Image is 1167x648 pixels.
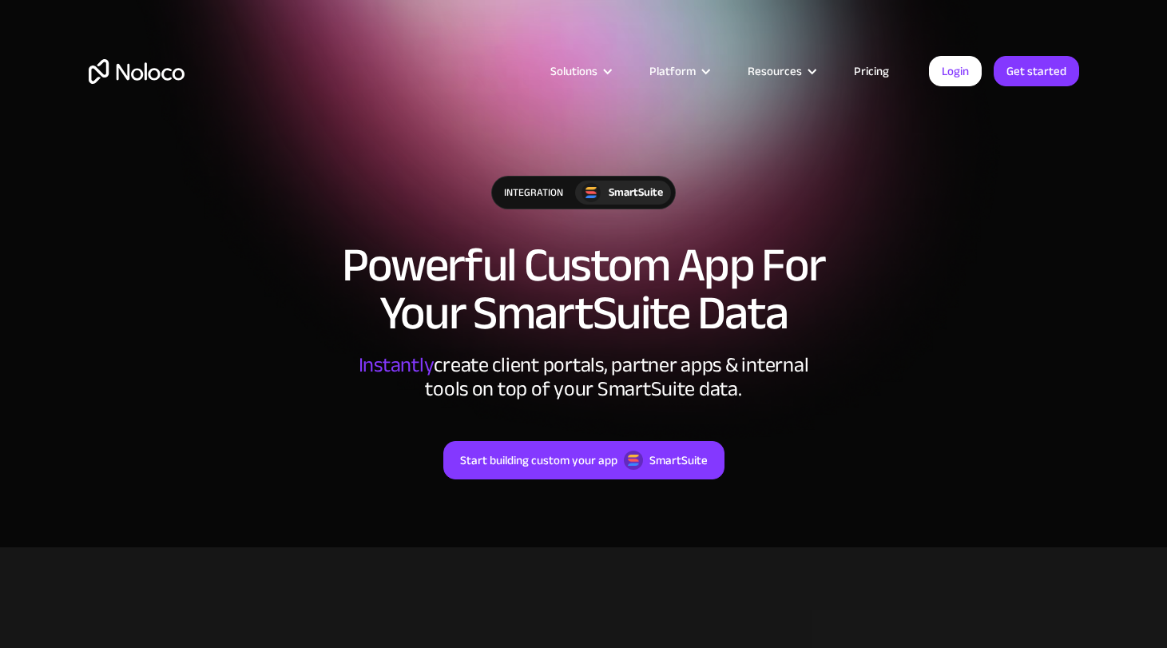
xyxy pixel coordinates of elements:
div: Start building custom your app [460,450,617,471]
a: Pricing [834,61,909,81]
a: Get started [994,56,1079,86]
div: Resources [748,61,802,81]
div: Resources [728,61,834,81]
span: Instantly [359,345,435,384]
div: Solutions [530,61,629,81]
div: Platform [649,61,696,81]
a: home [89,59,185,84]
div: Platform [629,61,728,81]
a: Login [929,56,982,86]
h1: Powerful Custom App For Your SmartSuite Data [89,241,1079,337]
div: integration [492,177,575,209]
div: SmartSuite [609,184,663,201]
div: SmartSuite [649,450,708,471]
div: Solutions [550,61,597,81]
a: Start building custom your appSmartSuite [443,441,724,479]
div: create client portals, partner apps & internal tools on top of your SmartSuite data. [344,353,824,401]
